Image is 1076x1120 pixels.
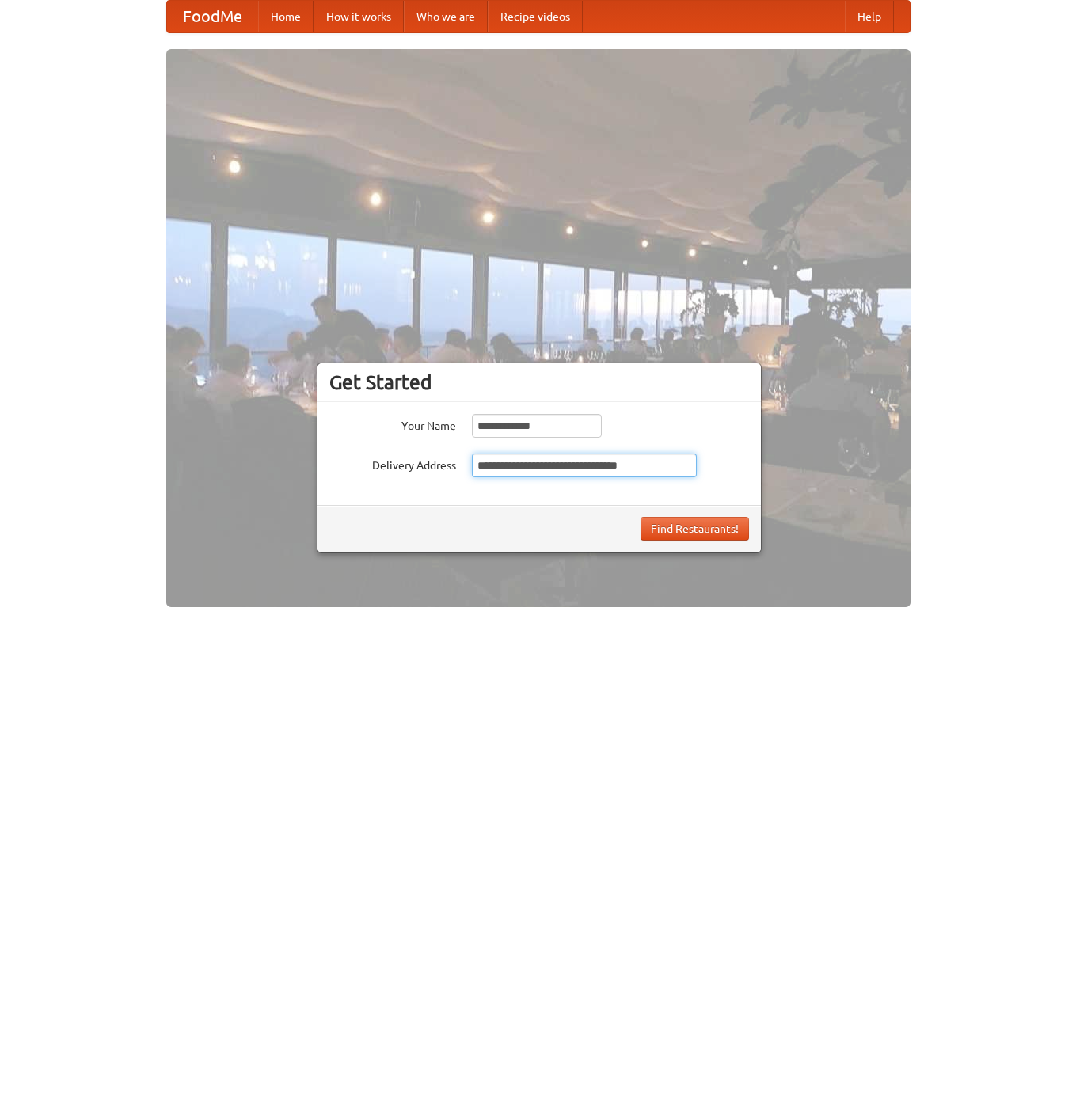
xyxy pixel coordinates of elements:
a: Who we are [404,1,488,32]
a: How it works [314,1,404,32]
a: Recipe videos [488,1,583,32]
button: Find Restaurants! [641,517,749,541]
label: Delivery Address [329,454,456,473]
h3: Get Started [329,370,749,394]
a: Help [845,1,894,32]
a: FoodMe [167,1,258,32]
a: Home [258,1,314,32]
label: Your Name [329,414,456,434]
